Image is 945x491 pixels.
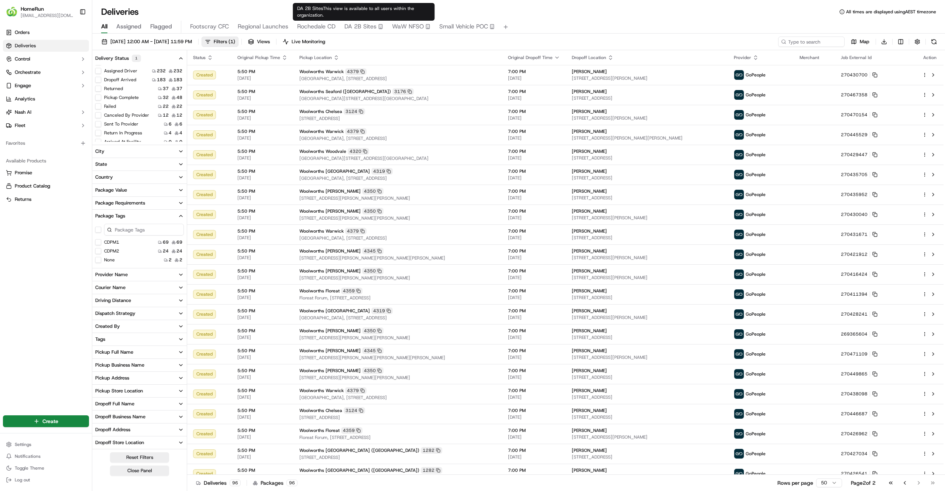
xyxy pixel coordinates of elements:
span: 270426541 [841,471,867,477]
img: gopeople_logo.png [734,409,744,419]
img: gopeople_logo.png [734,90,744,100]
span: 232 [157,68,166,74]
button: City [92,145,187,158]
span: 270435705 [841,172,867,178]
span: 7:00 PM [508,69,560,75]
span: 270449865 [841,371,867,377]
button: Provider Name [92,268,187,281]
div: Dropoff Full Name [95,401,134,407]
img: HomeRun [6,6,18,18]
button: Package Tags [92,210,187,222]
img: gopeople_logo.png [734,70,744,80]
span: 270438098 [841,391,867,397]
span: Woolworths Chelsea [299,109,342,114]
span: 232 [173,68,182,74]
img: gopeople_logo.png [734,230,744,239]
div: Dispatch Strategy [95,310,135,317]
span: [STREET_ADDRESS] [299,116,496,121]
button: HomeRun [21,5,44,13]
span: Create [42,418,58,425]
span: Filters [214,38,235,45]
span: [STREET_ADDRESS][PERSON_NAME][PERSON_NAME] [572,135,722,141]
button: Tags [92,333,187,346]
button: Delivery Status1 [92,52,187,65]
a: Orders [3,27,89,38]
div: Pickup Business Name [95,362,144,368]
span: 7:00 PM [508,109,560,114]
span: Product Catalog [15,183,50,189]
span: Job External Id [841,55,872,61]
span: 48 [176,95,182,100]
div: 3176 [392,88,414,95]
span: [DATE] [508,215,560,221]
div: 4379 [345,228,367,234]
span: Woolworths Woodvale [299,148,346,154]
span: 6 [179,121,182,127]
span: 5:50 PM [237,208,288,214]
button: Toggle Theme [3,463,89,473]
button: 270426962 [841,431,877,437]
span: 7:00 PM [508,148,560,154]
img: gopeople_logo.png [734,269,744,279]
div: 4350 [362,208,384,214]
div: Package Tags [95,213,125,219]
button: Views [245,37,273,47]
span: [GEOGRAPHIC_DATA], [STREET_ADDRESS] [299,175,496,181]
button: [DATE] 12:00 AM - [DATE] 11:59 PM [98,37,195,47]
span: [STREET_ADDRESS][PERSON_NAME] [572,75,722,81]
label: Return In Progress [104,130,142,136]
a: Returns [6,196,86,203]
span: [PERSON_NAME] [572,89,607,95]
span: [STREET_ADDRESS] [572,155,722,161]
span: 0 [169,139,172,145]
span: 37 [163,86,169,92]
span: 12 [176,112,182,118]
a: Analytics [3,93,89,105]
span: [STREET_ADDRESS][PERSON_NAME] [572,115,722,121]
button: 270429447 [841,152,877,158]
span: 6 [169,121,172,127]
span: Promise [15,169,32,176]
span: [DATE] [237,195,288,201]
button: Dropoff Store Location [92,436,187,449]
span: Woolworths Seaford ([GEOGRAPHIC_DATA]) [299,89,391,95]
span: 270467358 [841,92,867,98]
button: 270416424 [841,271,877,277]
button: Product Catalog [3,180,89,192]
span: 270426962 [841,431,867,437]
span: Returns [15,196,31,203]
span: Engage [15,82,31,89]
button: Orchestrate [3,66,89,78]
div: Country [95,174,113,181]
label: Dropoff Arrived [104,77,136,83]
button: Pickup Address [92,372,187,384]
a: Promise [6,169,86,176]
span: 5:50 PM [237,168,288,174]
button: Create [3,415,89,427]
span: Assigned [116,22,141,31]
button: 270435952 [841,192,877,198]
span: [PERSON_NAME] [572,188,607,194]
div: 4379 [345,68,367,75]
img: gopeople_logo.png [734,289,744,299]
span: [DATE] [508,135,560,141]
button: Pickup Store Location [92,385,187,397]
button: 270471109 [841,351,877,357]
span: [STREET_ADDRESS] [572,95,722,101]
button: 270428241 [841,311,877,317]
span: [DATE] [508,75,560,81]
span: Orders [15,29,30,36]
div: 1 [132,55,141,62]
span: [DATE] [508,175,560,181]
span: 5:50 PM [237,128,288,134]
span: GoPeople [746,152,766,158]
span: GoPeople [746,92,766,98]
div: 4320 [348,148,369,155]
span: All times are displayed using AEST timezone [846,9,936,15]
button: Pickup Full Name [92,346,187,358]
span: GoPeople [746,132,766,138]
button: Driving Distance [92,294,187,307]
span: This view is available to all users within the organization. [297,6,414,18]
span: 5:50 PM [237,109,288,114]
span: [PERSON_NAME] [572,109,607,114]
